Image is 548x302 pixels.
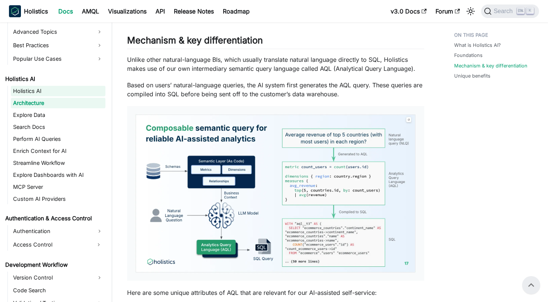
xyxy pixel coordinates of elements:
[431,5,464,17] a: Forum
[11,39,105,51] a: Best Practices
[11,272,105,284] a: Version Control
[24,7,48,16] b: Holistics
[11,285,105,296] a: Code Search
[465,5,477,17] button: Switch between dark and light mode (currently light mode)
[218,5,254,17] a: Roadmap
[454,62,527,69] a: Mechanism & key differentiation
[127,35,424,49] h2: Mechanism & key differentiation
[11,170,105,180] a: Explore Dashboards with AI
[104,5,151,17] a: Visualizations
[492,8,517,15] span: Search
[127,288,424,297] p: Here are some unique attributes of AQL that are relevant for our AI-assisted self-service:
[11,86,105,96] a: Holistics AI
[386,5,431,17] a: v3.0 Docs
[11,110,105,120] a: Explore Data
[77,5,104,17] a: AMQL
[127,55,424,73] p: Unlike other natural-language BIs, which usually translate natural language directly to SQL, Holi...
[11,134,105,144] a: Perform AI Queries
[3,74,105,84] a: Holistics AI
[454,72,490,79] a: Unique benefits
[9,5,21,17] img: Holistics
[11,194,105,204] a: Custom AI Providers
[454,42,501,49] a: What is Holistics AI?
[11,158,105,168] a: Streamline Workflow
[3,260,105,270] a: Development Workflow
[11,98,105,108] a: Architecture
[522,276,540,294] button: Scroll back to top
[127,81,424,99] p: Based on users’ natural-language queries, the AI system first generates the AQL query. These quer...
[11,225,105,237] a: Authentication
[11,239,92,251] a: Access Control
[169,5,218,17] a: Release Notes
[526,7,534,14] kbd: K
[151,5,169,17] a: API
[481,4,539,18] button: Search (Ctrl+K)
[454,52,483,59] a: Foundations
[11,53,105,65] a: Popular Use Cases
[11,26,105,38] a: Advanced Topics
[11,182,105,192] a: MCP Server
[9,5,48,17] a: HolisticsHolistics
[54,5,77,17] a: Docs
[3,213,105,224] a: Authentication & Access Control
[135,114,417,273] img: Holistics text-to-sql mechanism
[92,239,105,251] button: Expand sidebar category 'Access Control'
[11,122,105,132] a: Search Docs
[11,146,105,156] a: Enrich Context for AI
